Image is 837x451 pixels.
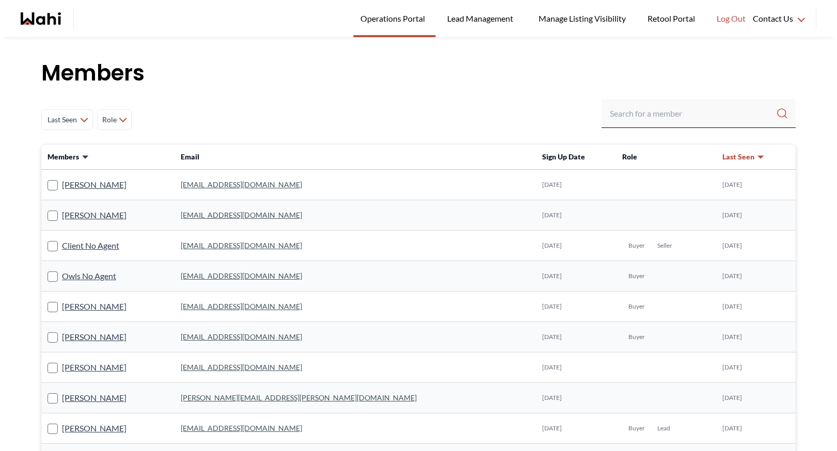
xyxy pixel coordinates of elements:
[722,152,754,162] span: Last Seen
[181,180,302,189] a: [EMAIL_ADDRESS][DOMAIN_NAME]
[181,302,302,311] a: [EMAIL_ADDRESS][DOMAIN_NAME]
[447,12,517,25] span: Lead Management
[41,58,796,89] h1: Members
[62,391,127,405] a: [PERSON_NAME]
[181,211,302,219] a: [EMAIL_ADDRESS][DOMAIN_NAME]
[716,292,796,322] td: [DATE]
[536,170,617,200] td: [DATE]
[716,383,796,413] td: [DATE]
[657,241,672,250] span: Seller
[716,352,796,383] td: [DATE]
[536,413,617,444] td: [DATE]
[622,152,637,161] span: Role
[628,333,645,341] span: Buyer
[542,152,585,161] span: Sign Up Date
[62,269,116,283] a: Owls No Agent
[716,261,796,292] td: [DATE]
[62,208,127,222] a: [PERSON_NAME]
[536,261,617,292] td: [DATE]
[717,12,746,25] span: Log Out
[46,110,78,129] span: Last Seen
[181,424,302,432] a: [EMAIL_ADDRESS][DOMAIN_NAME]
[62,330,127,344] a: [PERSON_NAME]
[102,110,117,129] span: Role
[62,361,127,374] a: [PERSON_NAME]
[722,152,765,162] button: Last Seen
[181,271,302,280] a: [EMAIL_ADDRESS][DOMAIN_NAME]
[48,152,79,162] span: Members
[716,231,796,261] td: [DATE]
[610,104,776,123] input: Search input
[181,393,417,402] a: [PERSON_NAME][EMAIL_ADDRESS][PERSON_NAME][DOMAIN_NAME]
[360,12,429,25] span: Operations Portal
[536,231,617,261] td: [DATE]
[716,170,796,200] td: [DATE]
[628,272,645,280] span: Buyer
[536,352,617,383] td: [DATE]
[628,424,645,432] span: Buyer
[536,292,617,322] td: [DATE]
[62,300,127,313] a: [PERSON_NAME]
[657,424,670,432] span: Lead
[62,239,119,252] a: Client No Agent
[648,12,698,25] span: Retool Portal
[536,383,617,413] td: [DATE]
[181,332,302,341] a: [EMAIL_ADDRESS][DOMAIN_NAME]
[535,12,629,25] span: Manage Listing Visibility
[21,12,61,25] a: Wahi homepage
[536,322,617,352] td: [DATE]
[716,200,796,231] td: [DATE]
[181,152,199,161] span: Email
[48,152,89,162] button: Members
[62,422,127,435] a: [PERSON_NAME]
[181,363,302,372] a: [EMAIL_ADDRESS][DOMAIN_NAME]
[181,241,302,250] a: [EMAIL_ADDRESS][DOMAIN_NAME]
[62,178,127,191] a: [PERSON_NAME]
[628,302,645,311] span: Buyer
[716,322,796,352] td: [DATE]
[716,413,796,444] td: [DATE]
[628,241,645,250] span: Buyer
[536,200,617,231] td: [DATE]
